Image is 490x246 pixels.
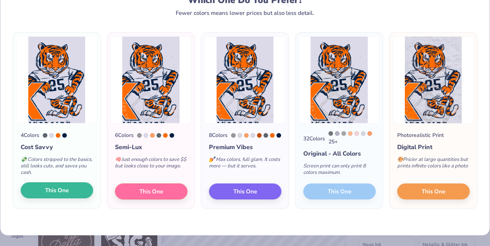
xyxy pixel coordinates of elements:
div: 282 C [277,133,281,138]
div: 4 Colors [21,131,39,139]
div: Colors stripped to the basics, still looks cute, and saves you cash. [21,152,93,183]
div: 6 Colors [115,131,134,139]
span: This One [45,186,69,195]
div: 5295 C [335,131,340,136]
div: Original - All Colors [303,149,376,158]
div: Cool Gray 7 C [137,133,142,138]
div: 32 Colors [303,135,325,143]
div: Screen print can only print 8 colors maximum. [303,158,376,183]
span: 💸 [21,156,27,163]
div: 431 C [43,133,47,138]
div: Semi-Lux [115,143,188,152]
div: 431 C [264,133,268,138]
span: This One [233,187,257,196]
div: Cost Savvy [21,143,93,152]
span: 💅 [209,156,215,163]
span: 🎨 [397,156,403,163]
div: 5315 C [361,131,365,136]
div: 1505 C [270,133,275,138]
div: Cool Gray 7 C [231,133,236,138]
div: 5315 C [238,133,242,138]
div: 282 C [170,133,174,138]
button: This One [397,183,470,199]
div: 1505 C [56,133,60,138]
div: 1555 C [348,131,353,136]
img: Photorealistic preview [393,36,474,124]
div: 1565 C [244,133,249,138]
div: Cool Gray 9 C [328,131,333,136]
div: 7443 C [144,133,148,138]
div: 1565 C [150,133,155,138]
div: 282 C [62,133,67,138]
div: Cool Gray 6 C [341,131,346,136]
div: Max colors, full glam. It costs more — but it serves. [209,152,281,177]
button: This One [209,183,281,199]
div: Just enough colors to save $$ but looks close to your image. [115,152,188,177]
div: Photorealistic Print [397,131,444,139]
span: This One [139,187,163,196]
span: 🧠 [115,156,121,163]
button: This One [21,182,93,198]
img: 8 color option [204,36,286,124]
button: This One [115,183,188,199]
div: 8 Colors [209,131,228,139]
div: 7443 C [251,133,255,138]
div: 163 C [367,131,372,136]
img: 6 color option [110,36,192,124]
div: Pricier at large quantities but prints infinite colors like a photo [397,152,470,177]
div: 7443 C [49,133,54,138]
div: 431 C [157,133,161,138]
div: 25 + [328,131,376,146]
div: Fewer colors means lower prices but also less detail. [176,10,314,16]
div: Digital Print [397,143,470,152]
img: 32 color option [299,36,380,124]
span: This One [422,187,445,196]
div: Premium Vibes [209,143,281,152]
div: 698 C [354,131,359,136]
div: 1505 C [163,133,168,138]
img: 4 color option [16,36,97,124]
div: 718 C [257,133,262,138]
